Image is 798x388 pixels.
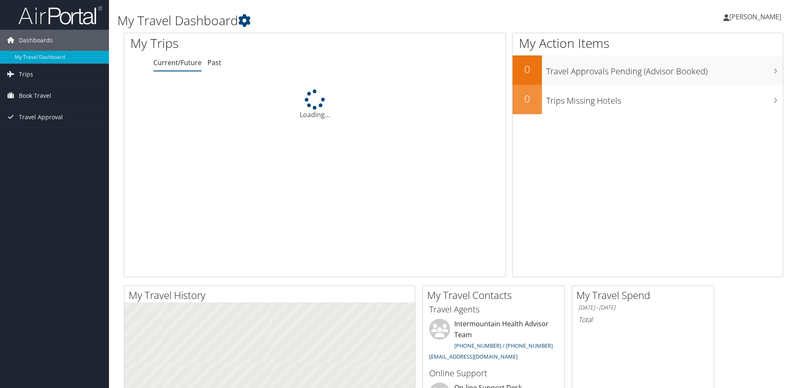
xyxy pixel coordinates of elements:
[546,91,783,107] h3: Trips Missing Hotels
[429,353,518,360] a: [EMAIL_ADDRESS][DOMAIN_NAME]
[513,34,783,52] h1: My Action Items
[427,288,565,302] h2: My Travel Contacts
[124,89,505,120] div: Loading...
[207,58,221,67] a: Past
[18,5,102,25] img: airportal-logo.png
[576,288,714,302] h2: My Travel Spend
[513,85,783,114] a: 0Trips Missing Hotels
[19,107,63,128] span: Travel Approval
[130,34,340,52] h1: My Trips
[117,12,565,29] h1: My Travel Dashboard
[578,315,707,324] h6: Total
[153,58,202,67] a: Current/Future
[129,288,415,302] h2: My Travel History
[513,55,783,85] a: 0Travel Approvals Pending (Advisor Booked)
[513,92,542,106] h2: 0
[425,319,562,364] li: Intermountain Health Advisor Team
[429,304,558,315] h3: Travel Agents
[19,30,53,51] span: Dashboards
[578,304,707,312] h6: [DATE] - [DATE]
[454,342,553,349] a: [PHONE_NUMBER] / [PHONE_NUMBER]
[429,367,558,379] h3: Online Support
[19,85,51,106] span: Book Travel
[513,62,542,76] h2: 0
[729,12,781,21] span: [PERSON_NAME]
[546,61,783,77] h3: Travel Approvals Pending (Advisor Booked)
[723,4,790,29] a: [PERSON_NAME]
[19,64,33,85] span: Trips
